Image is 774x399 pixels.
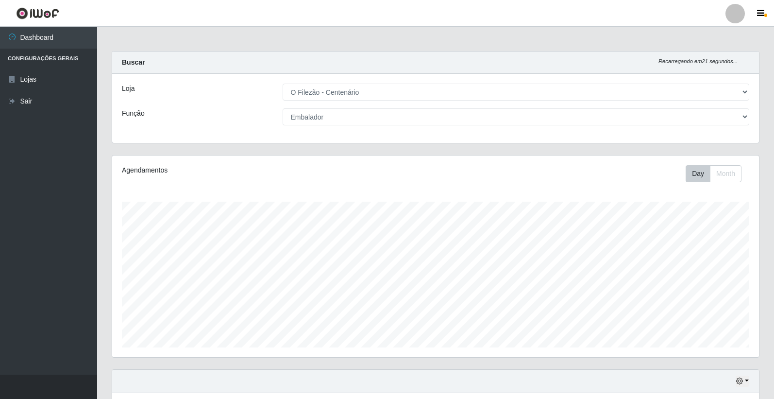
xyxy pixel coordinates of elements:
label: Loja [122,84,135,94]
strong: Buscar [122,58,145,66]
button: Month [710,165,741,182]
div: Toolbar with button groups [686,165,749,182]
div: Agendamentos [122,165,375,175]
img: CoreUI Logo [16,7,59,19]
div: First group [686,165,741,182]
i: Recarregando em 21 segundos... [658,58,738,64]
label: Função [122,108,145,119]
button: Day [686,165,710,182]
